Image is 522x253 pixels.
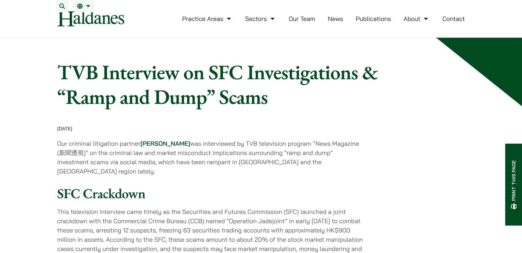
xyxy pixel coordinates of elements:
a: News [328,15,343,23]
a: Contact [442,15,465,23]
a: Publications [356,15,391,23]
a: Our Team [289,15,315,23]
h1: TVB Interview on SFC Investigations & “Ramp and Dump” Scams [57,60,414,109]
a: EN [77,3,92,9]
time: [DATE] [57,125,72,132]
h2: SFC Crackdown [57,185,363,202]
a: About [404,15,430,23]
a: [PERSON_NAME] [140,140,190,147]
a: Practice Areas [182,15,233,23]
img: Logo of Haldanes [57,11,124,26]
p: Our criminal litigation partner was interviewed by TVB television program “News Magazine (新聞透視)” ... [57,139,363,176]
a: Sectors [245,15,276,23]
